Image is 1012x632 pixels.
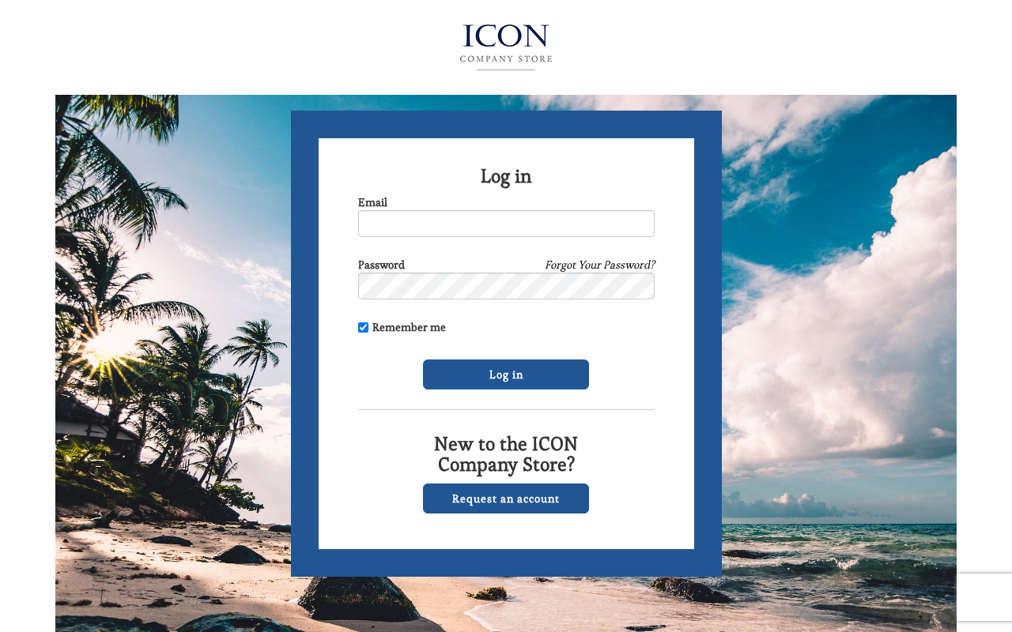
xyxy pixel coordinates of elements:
label: Password [358,257,405,273]
label: Email [358,194,387,210]
h2: New to the ICON Company Store? [358,434,655,476]
input: Log in [423,359,589,389]
h2: Log in [358,166,655,186]
a: Forgot Your Password? [545,257,655,273]
a: Request an account [423,483,589,513]
input: Remember me [358,322,368,333]
label: Remember me [358,319,446,335]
